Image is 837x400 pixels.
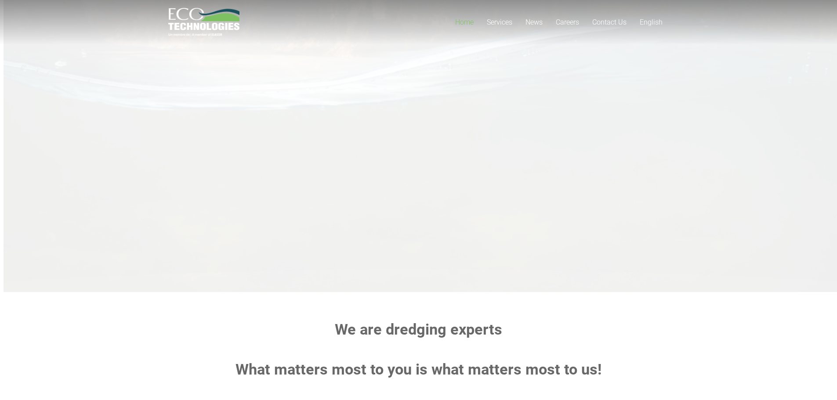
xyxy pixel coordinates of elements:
span: English [640,18,663,26]
rs-layer: matters [430,182,482,205]
a: logo_EcoTech_ASDR_RGB [168,8,240,36]
span: Home [455,18,474,26]
span: News [525,18,543,26]
strong: We are dredging experts [335,321,502,338]
rs-layer: Natural resources. Project timelines. Professional relationships. [285,148,562,157]
rs-layer: Most [484,166,602,205]
rs-layer: Protect [244,166,430,205]
span: Services [487,18,512,26]
rs-layer: what [431,166,480,188]
span: Contact Us [592,18,627,26]
span: Careers [556,18,579,26]
strong: What matters most to you is what matters most to us! [236,360,601,378]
